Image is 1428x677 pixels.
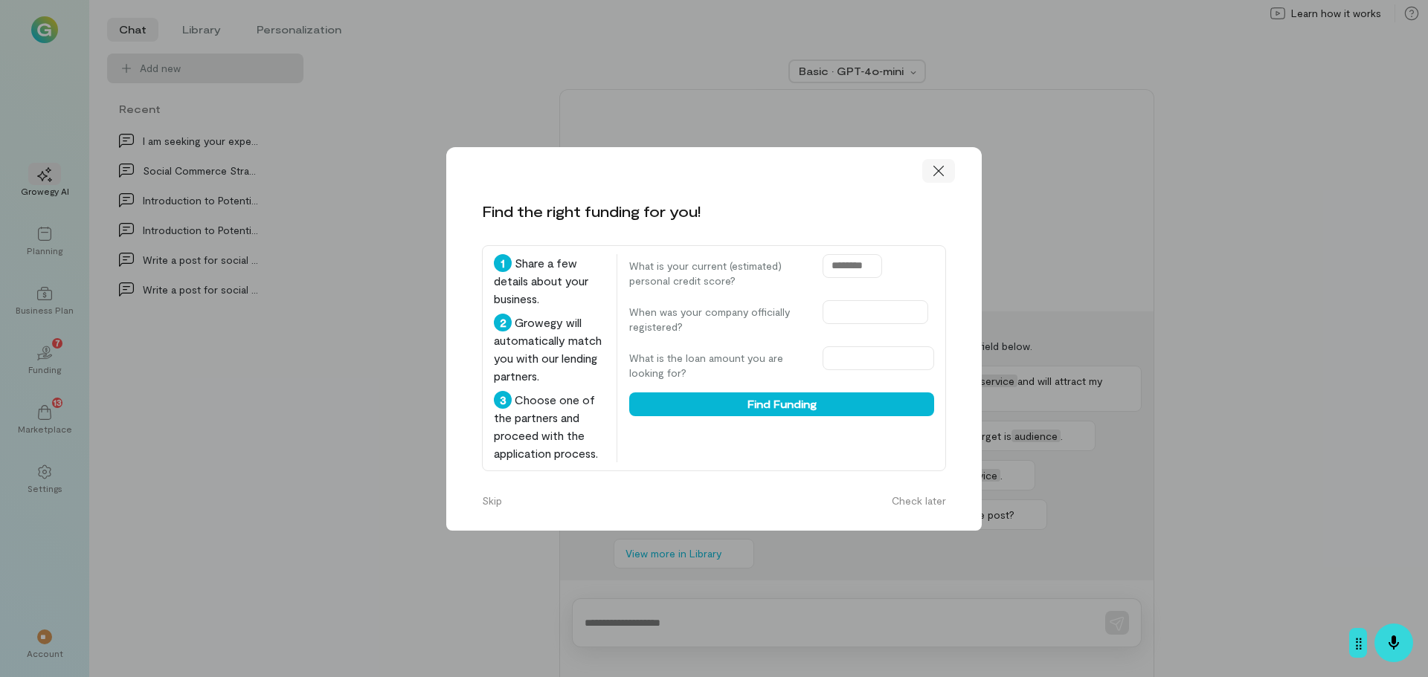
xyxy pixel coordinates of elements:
div: 2 [494,314,512,331]
button: Skip [473,489,511,513]
div: Choose one of the partners and proceed with the application process. [494,391,605,462]
div: 1 [494,254,512,272]
div: Share a few details about your business. [494,254,605,308]
label: When was your company officially registered? [629,305,808,334]
div: Growegy will automatically match you with our lending partners. [494,314,605,385]
label: What is the loan amount you are looking for? [629,351,808,380]
label: What is your current (estimated) personal credit score? [629,259,808,288]
button: Find Funding [629,392,934,416]
div: Find the right funding for you! [482,201,701,221]
div: 3 [494,391,512,409]
button: ⣿ [1349,628,1367,658]
button: Check later [883,489,955,513]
